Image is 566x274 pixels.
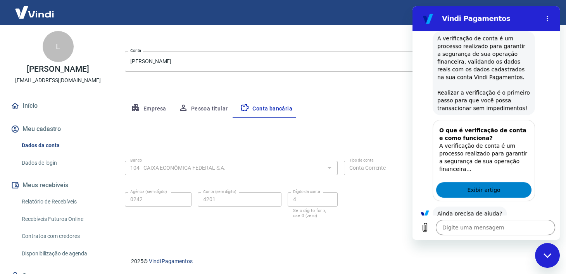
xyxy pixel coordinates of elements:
[412,6,560,240] iframe: Janela de mensagens
[529,5,557,20] button: Sair
[19,246,107,262] a: Disponibilização de agenda
[130,189,167,195] label: Agência (sem dígito)
[293,208,332,218] p: Se o dígito for x, use 0 (zero)
[9,121,107,138] button: Meu cadastro
[9,0,60,24] img: Vindi
[27,65,89,73] p: [PERSON_NAME]
[130,157,142,163] label: Banco
[19,155,107,171] a: Dados de login
[293,189,320,195] label: Dígito da conta
[43,31,74,62] div: L
[19,194,107,210] a: Relatório de Recebíveis
[15,76,101,84] p: [EMAIL_ADDRESS][DOMAIN_NAME]
[234,100,299,118] button: Conta bancária
[131,257,547,265] p: 2025 ©
[535,243,560,268] iframe: Botão para abrir a janela de mensagens, conversa em andamento
[19,228,107,244] a: Contratos com credores
[9,177,107,194] button: Meus recebíveis
[149,258,193,264] a: Vindi Pagamentos
[125,100,173,118] button: Empresa
[9,97,107,114] a: Início
[125,51,557,72] div: [PERSON_NAME]
[19,211,107,227] a: Recebíveis Futuros Online
[19,138,107,153] a: Dados da conta
[130,48,141,53] label: Conta
[203,189,236,195] label: Conta (sem dígito)
[173,100,234,118] button: Pessoa titular
[349,157,374,163] label: Tipo de conta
